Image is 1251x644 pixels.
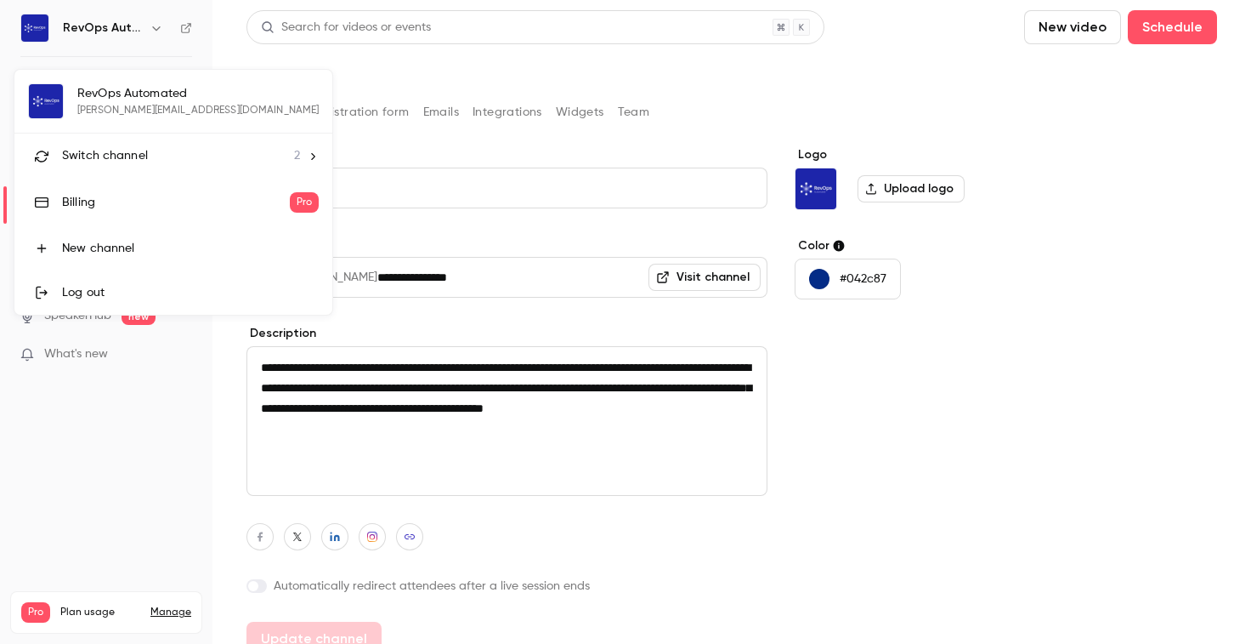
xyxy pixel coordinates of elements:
[62,147,148,165] span: Switch channel
[294,147,300,165] span: 2
[62,240,319,257] div: New channel
[62,284,319,301] div: Log out
[290,192,319,213] span: Pro
[62,194,290,211] div: Billing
